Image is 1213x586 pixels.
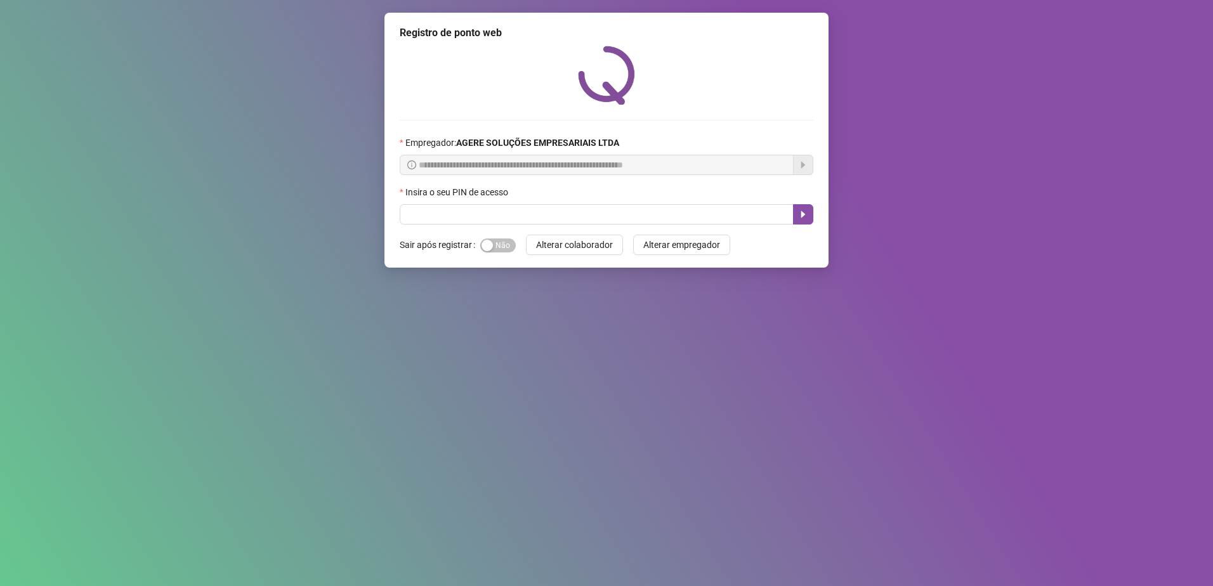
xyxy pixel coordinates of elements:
button: Alterar colaborador [526,235,623,255]
label: Insira o seu PIN de acesso [400,185,516,199]
label: Sair após registrar [400,235,480,255]
img: QRPoint [578,46,635,105]
button: Alterar empregador [633,235,730,255]
span: caret-right [798,209,808,219]
span: Empregador : [405,136,619,150]
div: Registro de ponto web [400,25,813,41]
strong: AGERE SOLUÇÕES EMPRESARIAIS LTDA [456,138,619,148]
span: Alterar colaborador [536,238,613,252]
span: info-circle [407,160,416,169]
span: Alterar empregador [643,238,720,252]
